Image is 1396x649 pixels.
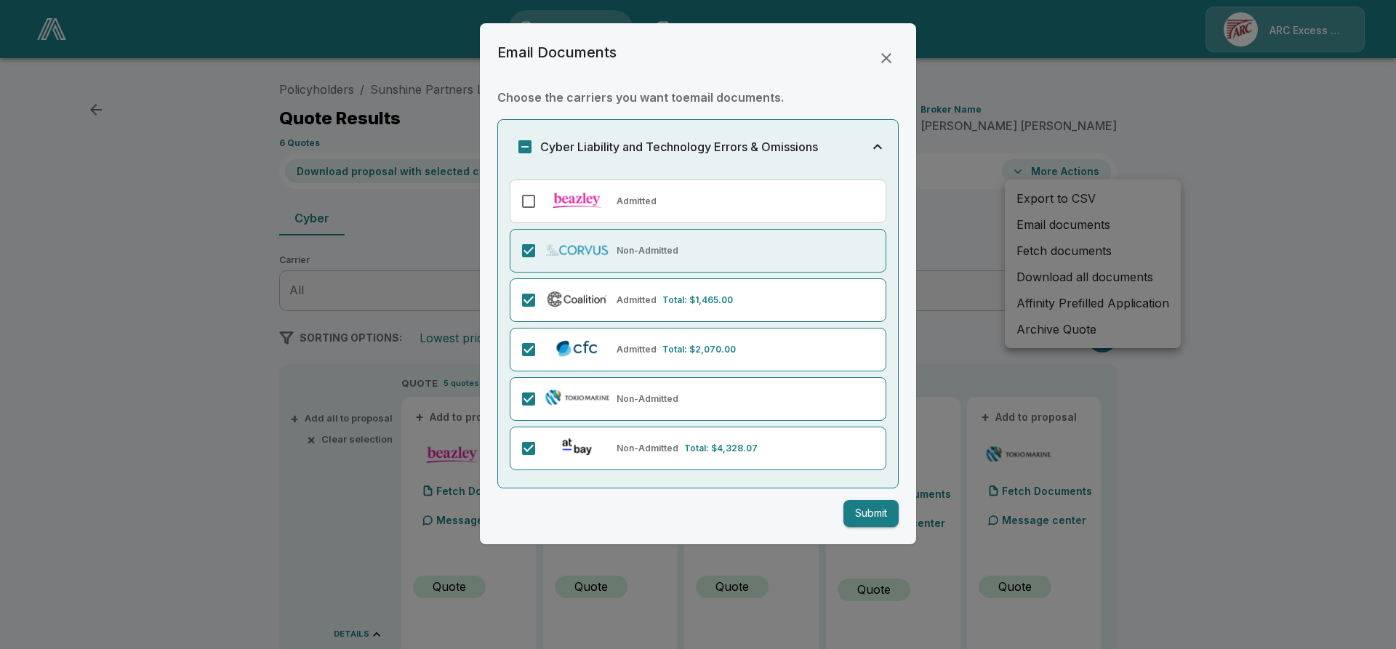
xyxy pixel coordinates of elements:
p: Total: $2,070.00 [662,343,736,356]
p: Non-Admitted [617,442,678,455]
div: CFC (Admitted)AdmittedTotal: $2,070.00 [510,328,886,371]
button: Cyber Liability and Technology Errors & Omissions [498,120,898,174]
img: Beazley (Admitted & Non-Admitted) [544,190,611,210]
p: Non-Admitted [617,392,678,406]
p: Admitted [617,343,657,356]
p: Admitted [617,294,657,307]
img: Corvus Cyber (Non-Admitted) [544,239,611,259]
img: Coalition (Admitted) [544,289,611,309]
p: Total: $4,328.07 [684,442,758,455]
img: At-Bay (Non-Admitted) [544,437,611,457]
img: CFC (Admitted) [544,338,611,358]
h6: Cyber Liability and Technology Errors & Omissions [540,137,818,157]
img: Tokio Marine TMHCC (Non-Admitted) [544,387,611,408]
div: Coalition (Admitted)AdmittedTotal: $1,465.00 [510,278,886,322]
h6: Email Documents [497,41,617,64]
p: Non-Admitted [617,244,678,257]
p: Admitted [617,195,657,208]
button: Submit [843,500,899,527]
h6: Choose the carriers you want to email documents . [497,87,899,108]
div: Tokio Marine TMHCC (Non-Admitted)Non-Admitted [510,377,886,421]
div: Corvus Cyber (Non-Admitted)Non-Admitted [510,229,886,273]
div: Beazley (Admitted & Non-Admitted)Admitted [510,180,886,223]
div: At-Bay (Non-Admitted)Non-AdmittedTotal: $4,328.07 [510,427,886,470]
p: Total: $1,465.00 [662,294,733,307]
